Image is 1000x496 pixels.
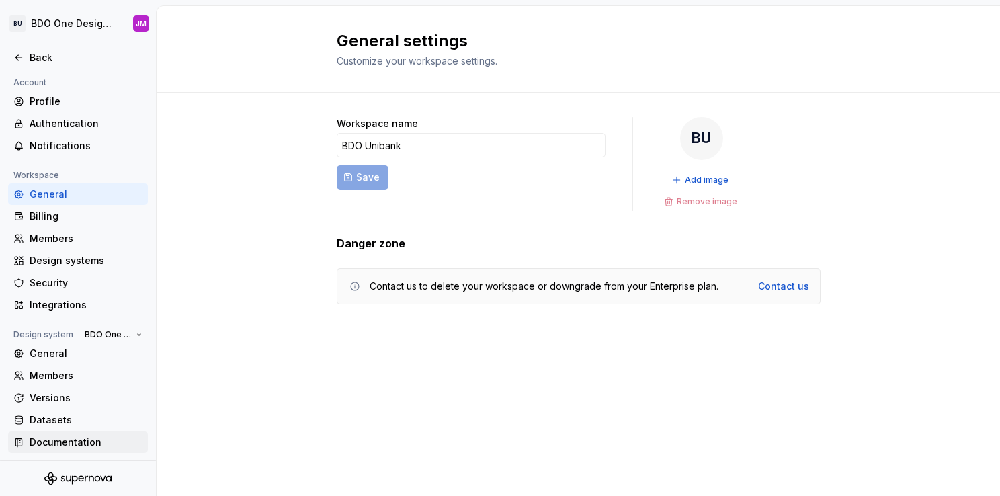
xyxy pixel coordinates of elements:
a: Billing [8,206,148,227]
div: Profile [30,95,142,108]
div: Documentation [30,436,142,449]
a: General [8,183,148,205]
a: Versions [8,387,148,409]
div: General [30,188,142,201]
a: Profile [8,91,148,112]
div: Members [30,232,142,245]
div: BU [9,15,26,32]
div: Workspace [8,167,65,183]
div: BU [680,117,723,160]
div: JM [136,18,147,29]
a: Members [8,228,148,249]
a: Contact us [758,280,809,293]
span: BDO One Design System [85,329,131,340]
a: General [8,343,148,364]
div: Members [30,369,142,382]
a: Notifications [8,135,148,157]
div: Design systems [30,254,142,267]
div: Datasets [30,413,142,427]
div: Contact us to delete your workspace or downgrade from your Enterprise plan. [370,280,718,293]
a: Members [8,365,148,386]
div: BDO One Design System [31,17,117,30]
div: Versions [30,391,142,405]
div: Design system [8,327,79,343]
a: Datasets [8,409,148,431]
button: Add image [668,171,735,190]
div: Account [8,75,52,91]
a: Documentation [8,431,148,453]
label: Workspace name [337,117,418,130]
div: Security [30,276,142,290]
h3: Danger zone [337,235,405,251]
div: Authentication [30,117,142,130]
span: Customize your workspace settings. [337,55,497,67]
a: Design systems [8,250,148,272]
div: General [30,347,142,360]
div: Billing [30,210,142,223]
button: BUBDO One Design SystemJM [3,9,153,38]
h2: General settings [337,30,804,52]
div: Notifications [30,139,142,153]
div: Back [30,51,142,65]
a: Security [8,272,148,294]
a: Integrations [8,294,148,316]
a: Authentication [8,113,148,134]
div: Integrations [30,298,142,312]
span: Add image [685,175,728,185]
a: Back [8,47,148,69]
svg: Supernova Logo [44,472,112,485]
